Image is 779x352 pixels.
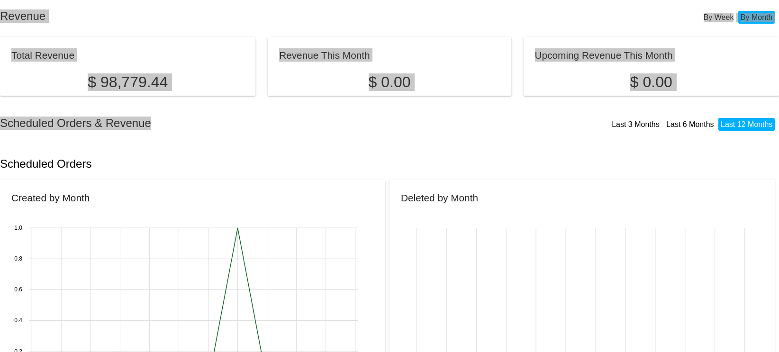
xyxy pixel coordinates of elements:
[721,120,772,128] a: Last 12 Months
[535,73,768,91] p: $ 0.00
[279,73,500,91] p: $ 0.00
[11,50,74,61] h2: Total Revenue
[14,255,22,262] text: 0.8
[666,120,714,128] a: Last 6 Months
[14,317,22,324] text: 0.4
[11,73,244,91] p: $ 98,779.44
[612,120,660,128] a: Last 3 Months
[11,192,90,203] h2: Created by Month
[14,287,22,293] text: 0.6
[279,50,370,61] h2: Revenue This Month
[14,225,22,231] text: 1.0
[535,50,673,61] h2: Upcoming Revenue This Month
[401,192,478,203] h2: Deleted by Month
[701,11,736,24] li: By Week
[738,11,775,24] li: By Month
